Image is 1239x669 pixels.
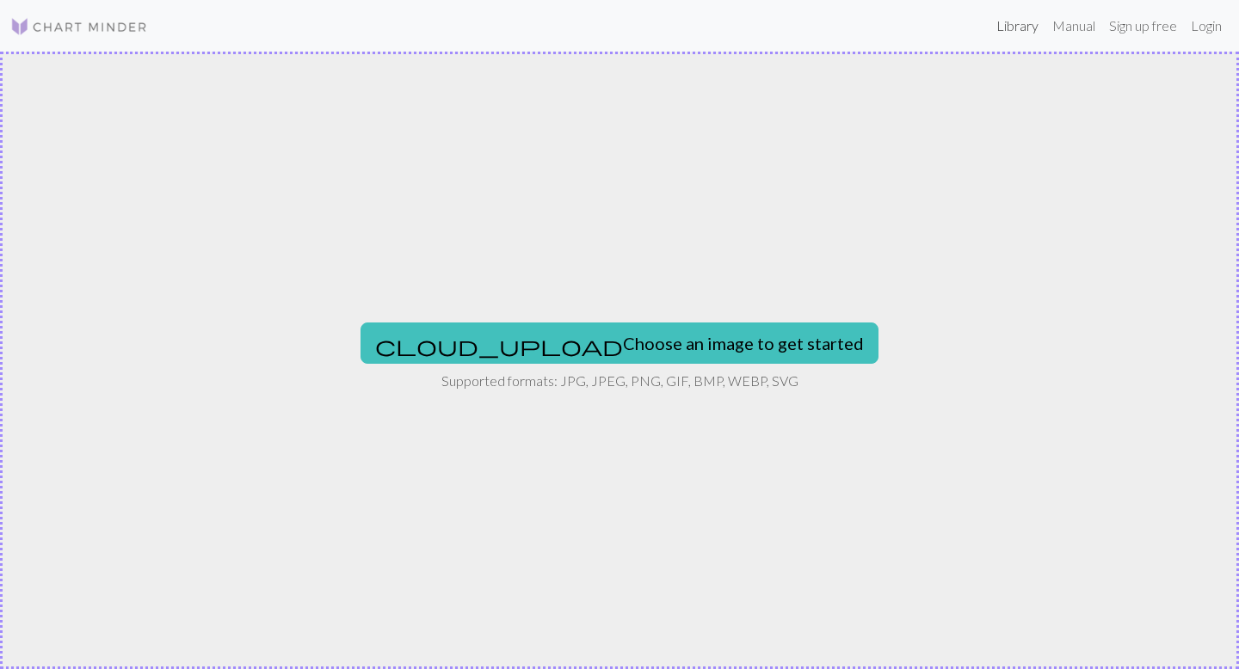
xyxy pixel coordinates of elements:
[1102,9,1184,43] a: Sign up free
[375,334,623,358] span: cloud_upload
[1045,9,1102,43] a: Manual
[10,16,148,37] img: Logo
[1184,9,1229,43] a: Login
[361,322,878,364] button: Choose an image to get started
[989,9,1045,43] a: Library
[441,371,798,391] p: Supported formats: JPG, JPEG, PNG, GIF, BMP, WEBP, SVG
